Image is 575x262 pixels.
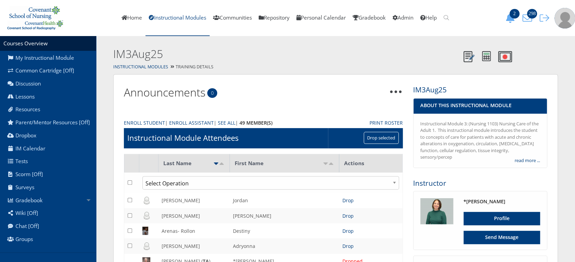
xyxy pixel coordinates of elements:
[520,14,537,21] a: 298
[3,40,48,47] a: Courses Overview
[158,238,230,253] td: [PERSON_NAME]
[509,9,519,19] span: 2
[158,193,230,208] td: [PERSON_NAME]
[113,64,168,70] a: Instructional Modules
[364,132,399,144] input: Drop selected
[158,223,230,238] td: Arenas- Rollon
[96,62,575,72] div: Training Details
[463,51,474,62] img: Notes
[369,119,403,126] a: Print Roster
[420,198,453,224] img: 10000905_125_125.png
[158,208,230,223] td: [PERSON_NAME]
[323,162,328,165] img: asc.png
[169,119,214,126] a: Enroll Assistant
[113,46,460,62] h2: IM3Aug25
[420,102,540,109] h4: About This Instructional Module
[413,178,547,188] h3: Instructor
[503,13,520,23] button: 2
[463,231,540,244] a: Send Message
[482,51,491,61] img: Calculator
[527,9,537,19] span: 298
[230,193,339,208] td: Jordan
[328,162,334,165] img: desc.png
[124,85,206,100] a: Announcements0
[413,85,547,95] h3: IM3Aug25
[230,238,339,253] td: Adryonna
[520,13,537,23] button: 298
[213,162,219,165] img: asc_active.png
[158,154,230,172] th: Last Name
[219,162,224,165] img: desc.png
[515,157,540,164] a: read more ...
[230,208,339,223] td: [PERSON_NAME]
[503,14,520,21] a: 2
[218,119,235,126] a: See All
[230,154,339,172] th: First Name
[463,198,540,205] h4: *[PERSON_NAME]
[342,213,354,219] a: Drop
[342,228,354,234] a: Drop
[339,154,403,172] th: Actions
[463,212,540,225] a: Profile
[124,119,165,126] a: Enroll Student
[342,243,354,249] a: Drop
[498,51,512,62] img: Record Video Note
[230,223,339,238] td: Destiny
[124,119,359,126] div: | | |
[342,197,354,204] a: Drop
[420,121,540,161] div: Instructional Module 3: (Nursing 1103) Nursing Care of the Adult 1. This instructional module int...
[207,88,217,98] span: 0
[127,133,238,143] h1: Instructional Module Attendees
[554,8,575,29] img: user-profile-default-picture.png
